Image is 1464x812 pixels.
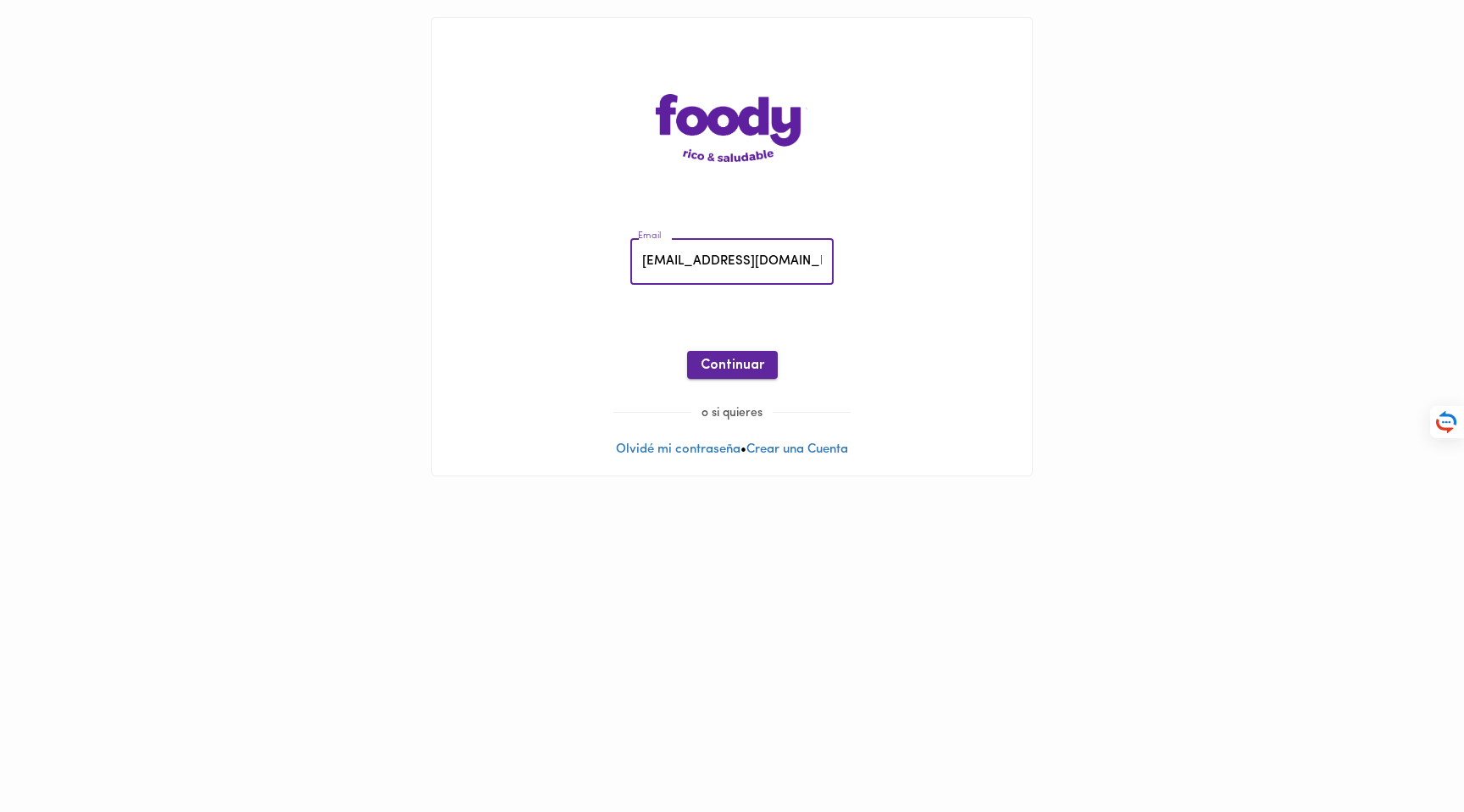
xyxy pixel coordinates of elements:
span: Continuar [701,358,764,374]
a: Olvidé mi contraseña [616,443,740,456]
div: • [432,18,1032,476]
button: Continuar [687,351,778,379]
a: Crear una Cuenta [746,443,848,456]
iframe: Messagebird Livechat Widget [1366,714,1447,795]
img: logo-main-page.png [656,94,808,162]
span: o si quieres [691,407,773,420]
input: pepitoperez@gmail.com [630,239,834,286]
